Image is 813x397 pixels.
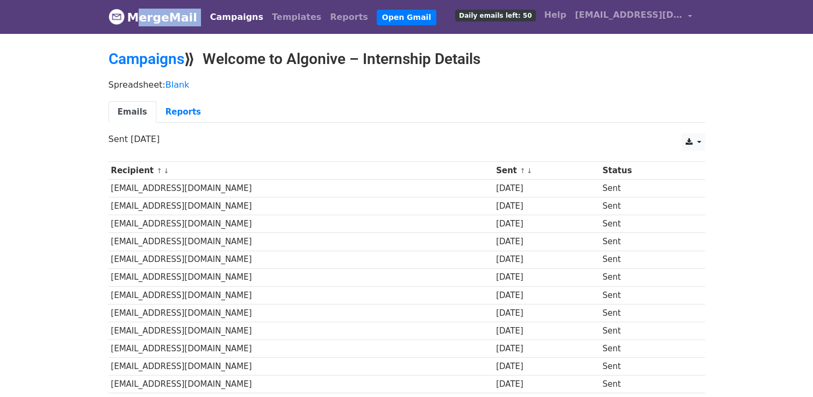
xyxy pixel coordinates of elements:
[156,167,162,175] a: ↑
[600,358,691,375] td: Sent
[600,215,691,233] td: Sent
[600,375,691,393] td: Sent
[600,197,691,215] td: Sent
[377,10,436,25] a: Open Gmail
[600,180,691,197] td: Sent
[109,197,494,215] td: [EMAIL_ADDRESS][DOMAIN_NAME]
[109,9,125,25] img: MergeMail logo
[109,215,494,233] td: [EMAIL_ADDRESS][DOMAIN_NAME]
[166,80,190,90] a: Blank
[109,101,156,123] a: Emails
[600,162,691,180] th: Status
[326,6,372,28] a: Reports
[109,50,705,68] h2: ⟫ Welcome to Algonive – Internship Details
[600,233,691,251] td: Sent
[600,322,691,339] td: Sent
[206,6,268,28] a: Campaigns
[493,162,600,180] th: Sent
[109,50,184,68] a: Campaigns
[496,360,597,373] div: [DATE]
[109,375,494,393] td: [EMAIL_ADDRESS][DOMAIN_NAME]
[540,4,571,26] a: Help
[600,251,691,268] td: Sent
[520,167,526,175] a: ↑
[496,325,597,337] div: [DATE]
[451,4,539,26] a: Daily emails left: 50
[527,167,533,175] a: ↓
[496,271,597,283] div: [DATE]
[496,218,597,230] div: [DATE]
[109,322,494,339] td: [EMAIL_ADDRESS][DOMAIN_NAME]
[600,286,691,304] td: Sent
[109,358,494,375] td: [EMAIL_ADDRESS][DOMAIN_NAME]
[109,233,494,251] td: [EMAIL_ADDRESS][DOMAIN_NAME]
[109,268,494,286] td: [EMAIL_ADDRESS][DOMAIN_NAME]
[496,182,597,195] div: [DATE]
[496,200,597,212] div: [DATE]
[156,101,210,123] a: Reports
[109,6,197,29] a: MergeMail
[600,304,691,322] td: Sent
[109,133,705,145] p: Sent [DATE]
[268,6,326,28] a: Templates
[109,286,494,304] td: [EMAIL_ADDRESS][DOMAIN_NAME]
[600,268,691,286] td: Sent
[109,180,494,197] td: [EMAIL_ADDRESS][DOMAIN_NAME]
[109,340,494,358] td: [EMAIL_ADDRESS][DOMAIN_NAME]
[109,79,705,90] p: Spreadsheet:
[575,9,682,22] span: [EMAIL_ADDRESS][DOMAIN_NAME]
[571,4,696,30] a: [EMAIL_ADDRESS][DOMAIN_NAME]
[496,289,597,302] div: [DATE]
[496,236,597,248] div: [DATE]
[759,345,813,397] iframe: Chat Widget
[496,343,597,355] div: [DATE]
[109,251,494,268] td: [EMAIL_ADDRESS][DOMAIN_NAME]
[455,10,535,22] span: Daily emails left: 50
[109,162,494,180] th: Recipient
[600,340,691,358] td: Sent
[496,253,597,266] div: [DATE]
[109,304,494,322] td: [EMAIL_ADDRESS][DOMAIN_NAME]
[496,307,597,320] div: [DATE]
[496,378,597,391] div: [DATE]
[163,167,169,175] a: ↓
